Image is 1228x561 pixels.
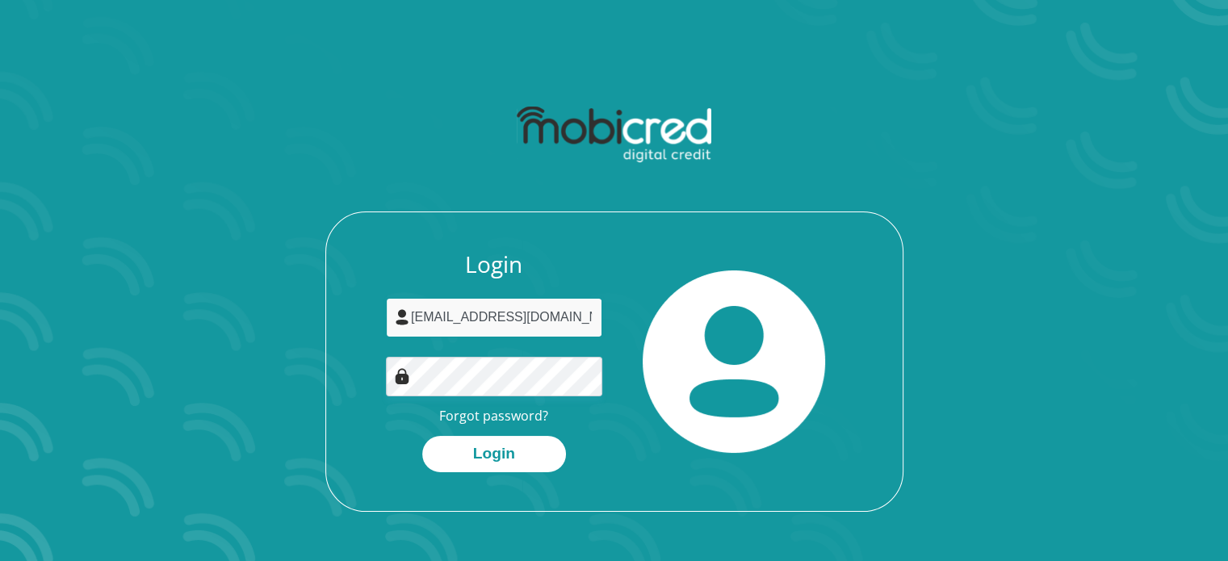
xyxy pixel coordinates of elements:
img: mobicred logo [517,107,711,163]
img: Image [394,368,410,384]
h3: Login [386,251,602,278]
button: Login [422,436,566,472]
input: Username [386,298,602,337]
a: Forgot password? [439,407,548,425]
img: user-icon image [394,309,410,325]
